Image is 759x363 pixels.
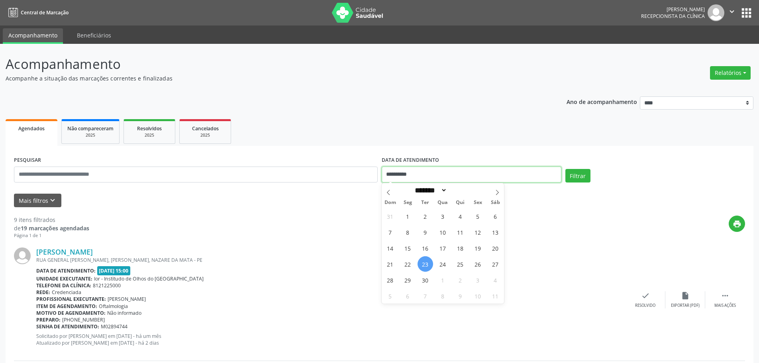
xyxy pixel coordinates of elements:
span: Outubro 6, 2025 [400,288,416,304]
label: DATA DE ATENDIMENTO [382,154,439,167]
div: Exportar (PDF) [671,303,700,308]
a: [PERSON_NAME] [36,247,93,256]
span: Oftalmologia [99,303,128,310]
i: insert_drive_file [681,291,690,300]
i:  [728,7,736,16]
span: Não informado [107,310,141,316]
b: Item de agendamento: [36,303,97,310]
strong: 19 marcações agendadas [21,224,89,232]
input: Year [447,186,473,194]
span: Setembro 15, 2025 [400,240,416,256]
b: Profissional executante: [36,296,106,302]
a: Central de Marcação [6,6,69,19]
span: Outubro 7, 2025 [418,288,433,304]
span: Setembro 10, 2025 [435,224,451,240]
span: Setembro 5, 2025 [470,208,486,224]
button: Filtrar [565,169,590,182]
span: Setembro 2, 2025 [418,208,433,224]
span: Recepcionista da clínica [641,13,705,20]
span: Cancelados [192,125,219,132]
span: Outubro 11, 2025 [488,288,503,304]
i: check [641,291,650,300]
span: Setembro 8, 2025 [400,224,416,240]
span: Setembro 11, 2025 [453,224,468,240]
div: 2025 [129,132,169,138]
label: PESQUISAR [14,154,41,167]
span: Setembro 27, 2025 [488,256,503,272]
span: Setembro 28, 2025 [382,272,398,288]
b: Rede: [36,289,50,296]
span: Setembro 29, 2025 [400,272,416,288]
img: img [708,4,724,21]
img: img [14,247,31,264]
div: 9 itens filtrados [14,216,89,224]
span: [PERSON_NAME] [108,296,146,302]
p: Ano de acompanhamento [567,96,637,106]
span: Outubro 1, 2025 [435,272,451,288]
a: Beneficiários [71,28,117,42]
span: 8121225000 [93,282,121,289]
span: Ior - Institudo de Olhos do [GEOGRAPHIC_DATA] [94,275,204,282]
span: Outubro 4, 2025 [488,272,503,288]
span: Não compareceram [67,125,114,132]
span: Setembro 25, 2025 [453,256,468,272]
div: de [14,224,89,232]
span: Outubro 5, 2025 [382,288,398,304]
span: Resolvidos [137,125,162,132]
div: [PERSON_NAME] [641,6,705,13]
span: Setembro 9, 2025 [418,224,433,240]
span: Outubro 10, 2025 [470,288,486,304]
span: Setembro 18, 2025 [453,240,468,256]
button: print [729,216,745,232]
span: Outubro 8, 2025 [435,288,451,304]
span: Agosto 31, 2025 [382,208,398,224]
div: Mais ações [714,303,736,308]
span: Credenciada [52,289,81,296]
span: Setembro 6, 2025 [488,208,503,224]
span: Outubro 2, 2025 [453,272,468,288]
b: Unidade executante: [36,275,92,282]
span: Setembro 20, 2025 [488,240,503,256]
b: Data de atendimento: [36,267,96,274]
button: Mais filtroskeyboard_arrow_down [14,194,61,208]
span: Dom [382,200,399,205]
div: 2025 [185,132,225,138]
span: Setembro 26, 2025 [470,256,486,272]
span: Setembro 22, 2025 [400,256,416,272]
span: Outubro 3, 2025 [470,272,486,288]
span: Seg [399,200,416,205]
p: Acompanhamento [6,54,529,74]
span: Setembro 4, 2025 [453,208,468,224]
span: M02894744 [101,323,127,330]
select: Month [412,186,447,194]
span: [DATE] 15:00 [97,266,131,275]
span: Setembro 24, 2025 [435,256,451,272]
span: Setembro 21, 2025 [382,256,398,272]
i: print [733,220,741,228]
span: Agendados [18,125,45,132]
span: Setembro 23, 2025 [418,256,433,272]
span: Setembro 30, 2025 [418,272,433,288]
span: Setembro 17, 2025 [435,240,451,256]
span: Setembro 16, 2025 [418,240,433,256]
span: Sex [469,200,486,205]
button: apps [739,6,753,20]
a: Acompanhamento [3,28,63,44]
div: RUA GENERAL [PERSON_NAME], [PERSON_NAME], NAZARE DA MATA - PE [36,257,626,263]
span: Setembro 3, 2025 [435,208,451,224]
button: Relatórios [710,66,751,80]
button:  [724,4,739,21]
span: Qua [434,200,451,205]
i:  [721,291,730,300]
b: Preparo: [36,316,61,323]
span: Sáb [486,200,504,205]
span: Setembro 14, 2025 [382,240,398,256]
span: Ter [416,200,434,205]
i: keyboard_arrow_down [48,196,57,205]
span: Central de Marcação [21,9,69,16]
span: Setembro 12, 2025 [470,224,486,240]
span: [PHONE_NUMBER] [62,316,105,323]
span: Setembro 13, 2025 [488,224,503,240]
b: Senha de atendimento: [36,323,99,330]
span: Outubro 9, 2025 [453,288,468,304]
